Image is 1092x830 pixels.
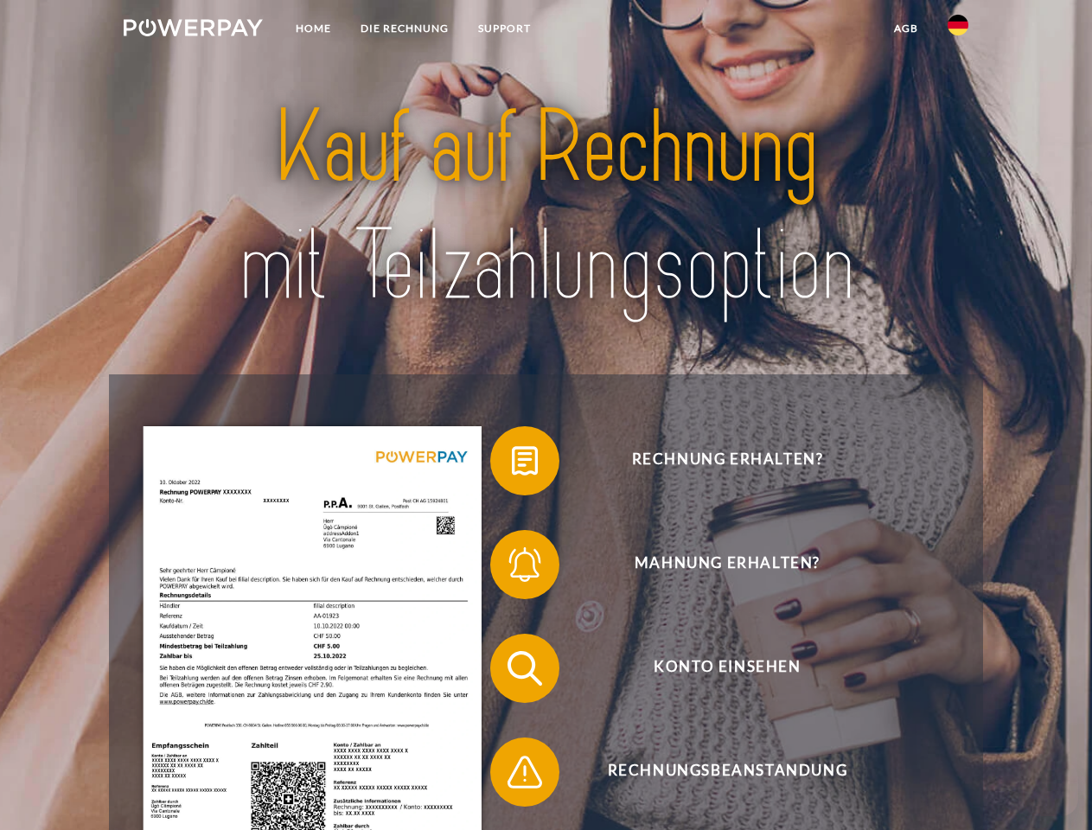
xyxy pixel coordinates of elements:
img: logo-powerpay-white.svg [124,19,263,36]
a: agb [879,13,933,44]
span: Rechnung erhalten? [515,426,939,495]
button: Rechnungsbeanstandung [490,737,940,807]
img: qb_bill.svg [503,439,546,482]
img: qb_search.svg [503,647,546,690]
a: SUPPORT [463,13,546,44]
a: DIE RECHNUNG [346,13,463,44]
span: Rechnungsbeanstandung [515,737,939,807]
img: qb_bell.svg [503,543,546,586]
span: Konto einsehen [515,634,939,703]
span: Mahnung erhalten? [515,530,939,599]
button: Rechnung erhalten? [490,426,940,495]
img: title-powerpay_de.svg [165,83,927,331]
button: Mahnung erhalten? [490,530,940,599]
img: de [948,15,968,35]
img: qb_warning.svg [503,750,546,794]
iframe: Button to launch messaging window [1023,761,1078,816]
button: Konto einsehen [490,634,940,703]
a: Home [281,13,346,44]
